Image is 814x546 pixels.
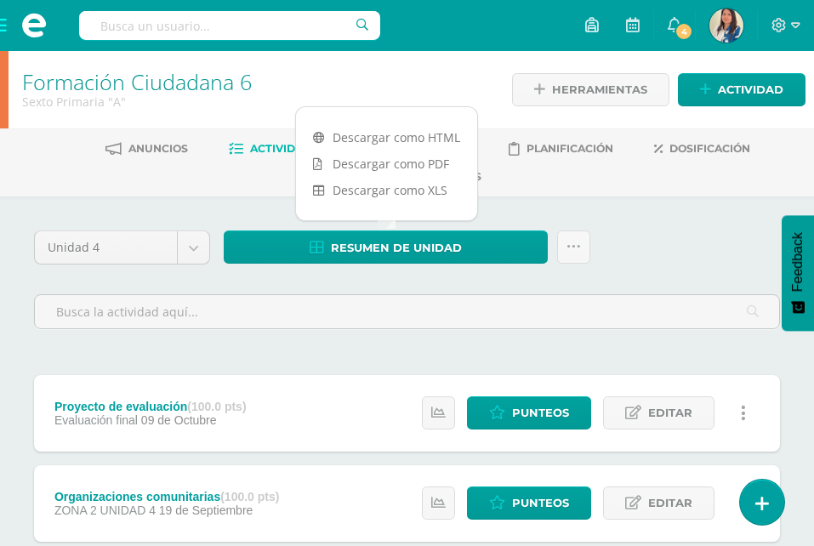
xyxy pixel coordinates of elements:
span: Herramientas [552,74,647,105]
span: Planificación [527,142,613,155]
a: Descargar como PDF [296,151,477,177]
a: Actividades [229,135,325,162]
a: Descargar como HTML [296,124,477,151]
span: Editar [648,487,692,519]
span: Actividad [718,74,783,105]
div: Sexto Primaria 'A' [22,94,490,110]
a: Anuncios [105,135,188,162]
input: Busca un usuario... [79,11,380,40]
img: e7d52abd4fb20d6f072f611272e178c7.png [709,9,743,43]
a: Punteos [467,486,591,520]
h1: Formación Ciudadana 6 [22,70,490,94]
span: Anuncios [128,142,188,155]
a: Formación Ciudadana 6 [22,67,252,96]
span: Editar [648,397,692,429]
span: 09 de Octubre [141,413,217,427]
a: Dosificación [654,135,750,162]
a: Unidad 4 [35,231,209,264]
span: ZONA 2 UNIDAD 4 [54,503,156,517]
input: Busca la actividad aquí... [35,295,779,328]
div: Organizaciones comunitarias [54,490,280,503]
strong: (100.0 pts) [220,490,279,503]
a: Punteos [467,396,591,429]
span: Unidad 4 [48,231,164,264]
a: Resumen de unidad [224,230,548,264]
a: Herramientas [512,73,669,106]
button: Feedback - Mostrar encuesta [782,215,814,331]
strong: (100.0 pts) [187,400,246,413]
span: Resumen de unidad [331,232,462,264]
span: Punteos [512,487,569,519]
span: 19 de Septiembre [159,503,253,517]
a: Descargar como XLS [296,177,477,203]
span: Punteos [512,397,569,429]
span: Dosificación [669,142,750,155]
a: Planificación [509,135,613,162]
span: 4 [675,22,693,41]
span: Actividades [250,142,325,155]
div: Proyecto de evaluación [54,400,247,413]
a: Actividad [678,73,805,106]
span: Evaluación final [54,413,138,427]
span: Feedback [790,232,805,292]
